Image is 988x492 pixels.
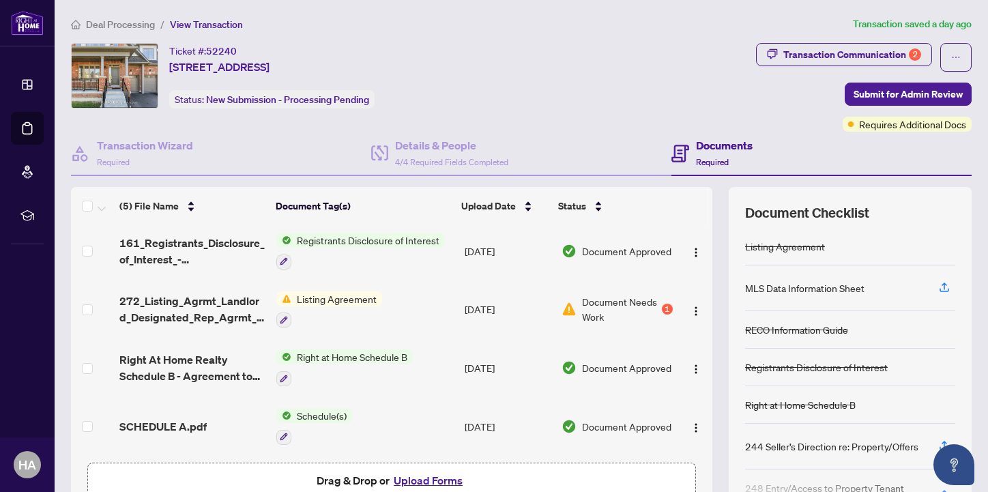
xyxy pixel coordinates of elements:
h4: Documents [696,137,753,154]
span: Document Approved [582,419,671,434]
span: ellipsis [951,53,961,62]
button: Logo [685,298,707,320]
img: Status Icon [276,349,291,364]
h4: Transaction Wizard [97,137,193,154]
img: Logo [691,247,701,258]
button: Status IconSchedule(s) [276,408,352,445]
img: Document Status [562,360,577,375]
td: [DATE] [459,222,557,280]
div: Status: [169,90,375,108]
div: Right at Home Schedule B [745,397,856,412]
span: View Transaction [170,18,243,31]
article: Transaction saved a day ago [853,16,972,32]
button: Status IconListing Agreement [276,291,382,328]
span: 4/4 Required Fields Completed [395,157,508,167]
span: SCHEDULE A.pdf [119,418,207,435]
span: [STREET_ADDRESS] [169,59,270,75]
div: Listing Agreement [745,239,825,254]
th: (5) File Name [114,187,271,225]
span: Right at Home Schedule B [291,349,413,364]
img: Logo [691,306,701,317]
span: Status [558,199,586,214]
th: Document Tag(s) [270,187,456,225]
td: [DATE] [459,280,557,339]
th: Upload Date [456,187,553,225]
span: Required [696,157,729,167]
img: Document Status [562,419,577,434]
div: RECO Information Guide [745,322,848,337]
span: 52240 [206,45,237,57]
div: 244 Seller’s Direction re: Property/Offers [745,439,918,454]
th: Status [553,187,674,225]
button: Submit for Admin Review [845,83,972,106]
span: Listing Agreement [291,291,382,306]
button: Logo [685,357,707,379]
span: HA [18,455,36,474]
div: 2 [909,48,921,61]
span: home [71,20,81,29]
div: MLS Data Information Sheet [745,280,864,295]
img: Status Icon [276,291,291,306]
img: Document Status [562,244,577,259]
button: Open asap [933,444,974,485]
img: Logo [691,422,701,433]
span: 272_Listing_Agrmt_Landlord_Designated_Rep_Agrmt_Auth_to_Offer_for_Lease_-_PropTx-[PERSON_NAME].pdf [119,293,266,325]
h4: Details & People [395,137,508,154]
span: Right At Home Realty Schedule B - Agreement to Lease - Residential.pdf [119,351,266,384]
img: Document Status [562,302,577,317]
span: (5) File Name [119,199,179,214]
span: Document Checklist [745,203,869,222]
td: [DATE] [459,338,557,397]
button: Logo [685,416,707,437]
button: Status IconRight at Home Schedule B [276,349,413,386]
div: 1 [662,304,673,315]
span: Document Approved [582,244,671,259]
img: IMG-N12391501_1.jpg [72,44,158,108]
span: Document Needs Work [582,294,658,324]
span: Required [97,157,130,167]
div: Registrants Disclosure of Interest [745,360,888,375]
span: 161_Registrants_Disclosure_of_Interest_-_Disposition_of_Property_-_PropTx-[PERSON_NAME] EXECUTED ... [119,235,266,267]
img: Status Icon [276,408,291,423]
button: Upload Forms [390,472,467,489]
img: Status Icon [276,233,291,248]
div: Transaction Communication [783,44,921,66]
span: Document Approved [582,360,671,375]
span: Upload Date [461,199,516,214]
span: Drag & Drop or [317,472,467,489]
span: Requires Additional Docs [859,117,966,132]
img: Logo [691,364,701,375]
img: logo [11,10,44,35]
td: [DATE] [459,397,557,456]
div: Ticket #: [169,43,237,59]
li: / [160,16,164,32]
span: Submit for Admin Review [854,83,963,105]
span: New Submission - Processing Pending [206,93,369,106]
button: Logo [685,240,707,262]
button: Status IconRegistrants Disclosure of Interest [276,233,445,270]
button: Transaction Communication2 [756,43,932,66]
span: Deal Processing [86,18,155,31]
span: Schedule(s) [291,408,352,423]
span: Registrants Disclosure of Interest [291,233,445,248]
